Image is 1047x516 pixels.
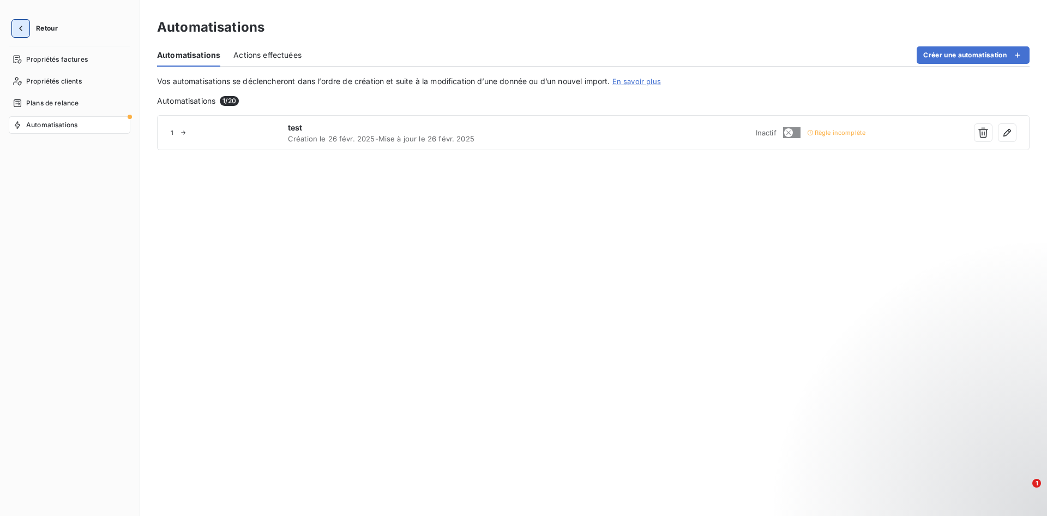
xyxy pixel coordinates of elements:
a: En savoir plus [612,77,661,86]
span: test [288,122,592,133]
span: Vos automatisations se déclencheront dans l’ordre de création et suite à la modification d’une do... [157,76,610,86]
span: Propriétés factures [26,55,88,64]
span: Plans de relance [26,98,79,108]
span: 1 [171,129,173,136]
span: Règle incomplète [815,129,865,136]
button: Retour [9,20,67,37]
span: Automatisations [157,96,215,106]
span: Inactif [756,128,777,137]
a: Propriétés clients [9,73,130,90]
span: Retour [36,25,58,32]
a: Automatisations [9,116,130,134]
span: 1 / 20 [220,96,239,106]
a: Propriétés factures [9,51,130,68]
iframe: Intercom live chat [1010,479,1036,505]
span: 1 [1032,479,1041,488]
button: Créer une automatisation [917,46,1030,64]
span: Automatisations [157,50,220,61]
span: Propriétés clients [26,76,82,86]
iframe: Intercom notifications message [829,410,1047,487]
a: Plans de relance [9,94,130,112]
h3: Automatisations [157,17,264,37]
span: Actions effectuées [233,50,302,61]
span: Automatisations [26,120,77,130]
span: Création le 26 févr. 2025 - Mise à jour le 26 févr. 2025 [288,134,592,143]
